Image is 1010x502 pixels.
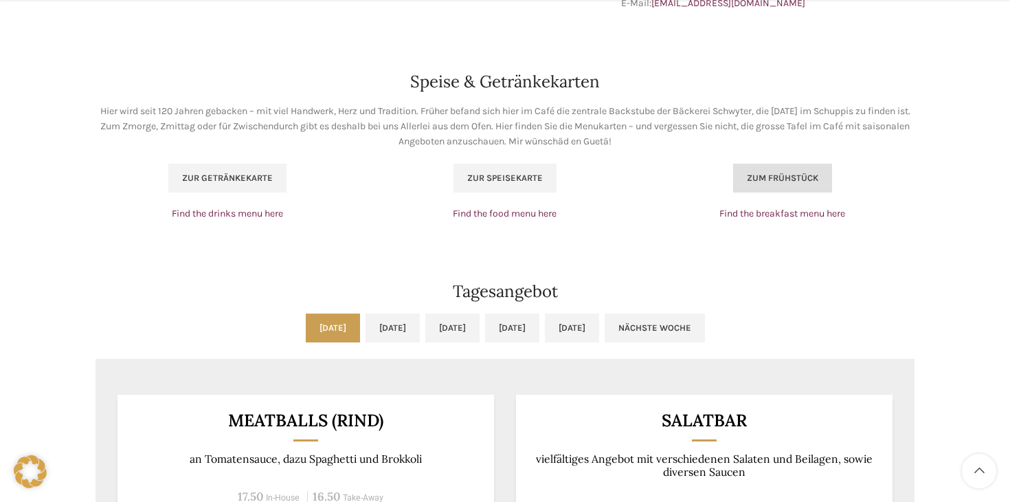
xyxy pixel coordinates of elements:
a: Zur Getränkekarte [168,164,287,193]
a: [DATE] [306,314,360,342]
h2: Tagesangebot [96,283,914,300]
a: Zum Frühstück [733,164,832,193]
a: Find the drinks menu here [172,208,283,219]
p: vielfältiges Angebot mit verschiedenen Salaten und Beilagen, sowie diversen Saucen [533,452,876,479]
p: an Tomatensauce, dazu Spaghetti und Brokkoli [135,452,478,466]
a: [DATE] [485,314,539,342]
a: Find the food menu here [453,208,557,219]
p: Hier wird seit 120 Jahren gebacken – mit viel Handwerk, Herz und Tradition. Früher befand sich hi... [96,104,914,150]
a: Scroll to top button [962,454,996,488]
h3: Meatballs (Rind) [135,412,478,429]
span: Zur Speisekarte [467,173,543,184]
a: Find the breakfast menu here [719,208,845,219]
a: Zur Speisekarte [453,164,557,193]
a: [DATE] [545,314,599,342]
span: Zum Frühstück [747,173,818,184]
a: [DATE] [425,314,480,342]
a: Nächste Woche [605,314,705,342]
span: Zur Getränkekarte [182,173,273,184]
a: [DATE] [366,314,420,342]
h2: Speise & Getränkekarten [96,74,914,90]
h3: Salatbar [533,412,876,429]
